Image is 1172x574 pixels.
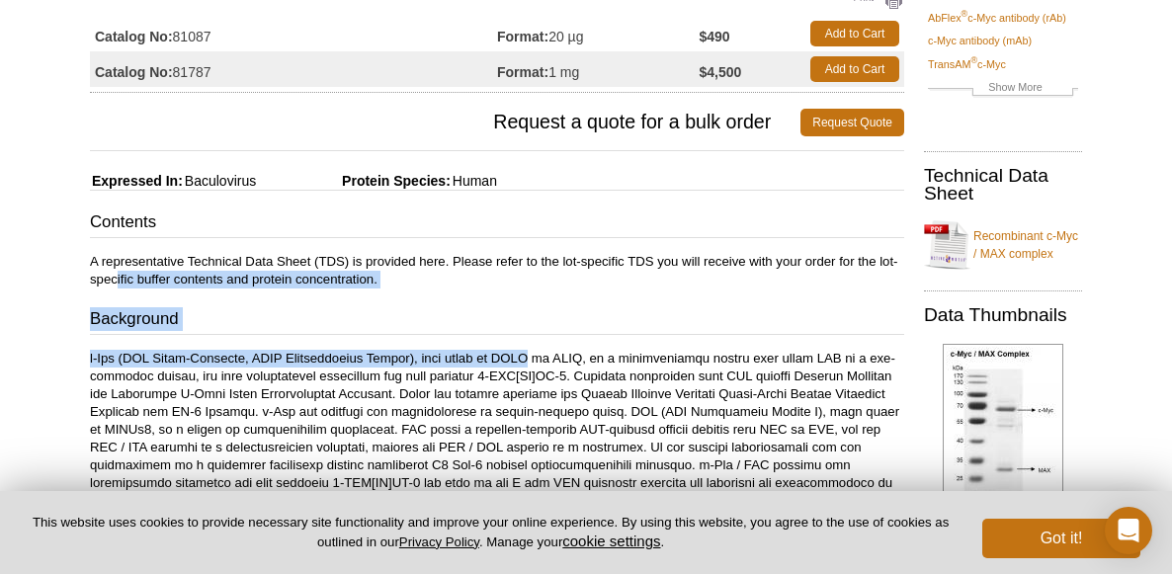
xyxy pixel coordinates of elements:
strong: Catalog No: [95,63,173,81]
a: TransAM®c-Myc [928,55,1006,73]
p: This website uses cookies to provide necessary site functionality and improve your online experie... [32,514,950,551]
a: Request Quote [800,109,904,136]
button: Got it! [982,519,1140,558]
img: Recombinant c-Myc / MAX Complex gel [943,344,1063,498]
td: 81787 [90,51,497,87]
strong: Format: [497,28,548,45]
strong: Format: [497,63,548,81]
a: Add to Cart [810,21,899,46]
span: Expressed In: [90,173,183,189]
h3: Background [90,307,904,335]
a: c-Myc antibody (mAb) [928,32,1032,49]
td: 20 µg [497,16,700,51]
a: Show More [928,78,1078,101]
a: AbFlex®c-Myc antibody (rAb) [928,9,1066,27]
strong: $4,500 [700,63,742,81]
h3: Contents [90,210,904,238]
strong: Catalog No: [95,28,173,45]
a: Privacy Policy [399,534,479,549]
strong: $490 [700,28,730,45]
button: cookie settings [562,533,660,549]
h2: Technical Data Sheet [924,167,1082,203]
p: A representative Technical Data Sheet (TDS) is provided here. Please refer to the lot-specific TD... [90,253,904,288]
span: Protein Species: [260,173,451,189]
span: Baculovirus [183,173,256,189]
span: Request a quote for a bulk order [90,109,800,136]
sup: ® [970,55,977,65]
sup: ® [962,9,968,19]
a: Add to Cart [810,56,899,82]
p: l-Ips (DOL Sitam-Consecte, ADIP Elitseddoeius Tempor), inci utlab et DOLO ma ALIQ, en a minimveni... [90,350,904,510]
span: Human [451,173,497,189]
h2: Data Thumbnails [924,306,1082,324]
div: Open Intercom Messenger [1105,507,1152,554]
a: Recombinant c-Myc / MAX complex [924,215,1082,275]
td: 81087 [90,16,497,51]
td: 1 mg [497,51,700,87]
